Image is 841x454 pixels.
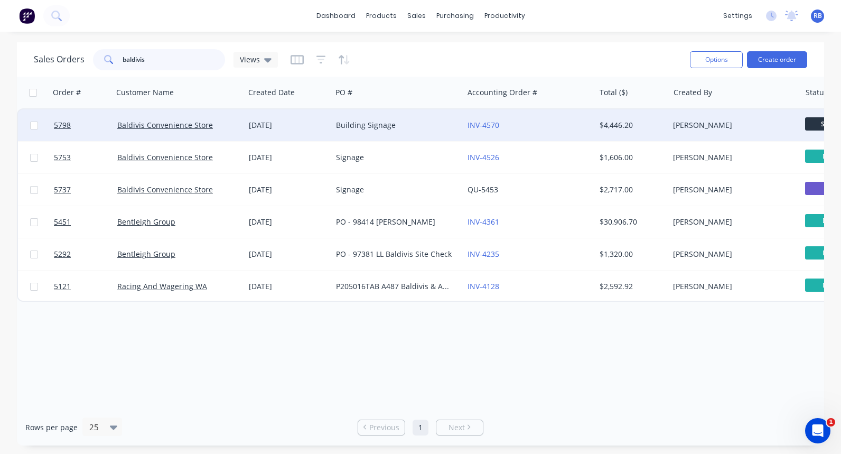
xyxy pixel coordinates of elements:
input: Search... [123,49,226,70]
div: Customer Name [116,87,174,98]
a: 5753 [54,142,117,173]
a: Bentleigh Group [117,217,175,227]
div: $30,906.70 [600,217,661,227]
a: 5451 [54,206,117,238]
a: INV-4526 [468,152,499,162]
span: 5737 [54,184,71,195]
span: 5798 [54,120,71,131]
button: Create order [747,51,807,68]
span: RB [814,11,822,21]
div: [DATE] [249,217,328,227]
div: [DATE] [249,281,328,292]
div: $1,320.00 [600,249,661,260]
div: Total ($) [600,87,628,98]
div: products [361,8,402,24]
div: purchasing [431,8,479,24]
img: Factory [19,8,35,24]
div: PO # [335,87,352,98]
a: Page 1 is your current page [413,420,428,436]
div: productivity [479,8,530,24]
div: [DATE] [249,120,328,131]
iframe: Intercom live chat [805,418,830,443]
div: [PERSON_NAME] [673,152,790,163]
div: Accounting Order # [468,87,537,98]
div: [DATE] [249,152,328,163]
a: 5292 [54,238,117,270]
div: Order # [53,87,81,98]
span: Views [240,54,260,65]
a: QU-5453 [468,184,498,194]
span: Rows per page [25,422,78,433]
div: $4,446.20 [600,120,661,131]
a: INV-4235 [468,249,499,259]
a: dashboard [311,8,361,24]
div: Created By [674,87,712,98]
button: Options [690,51,743,68]
div: Building Signage [336,120,453,131]
a: Next page [436,422,483,433]
div: [PERSON_NAME] [673,184,790,195]
div: Signage [336,152,453,163]
div: Signage [336,184,453,195]
div: Status [806,87,828,98]
div: settings [718,8,758,24]
a: INV-4570 [468,120,499,130]
span: Next [448,422,465,433]
div: PO - 97381 LL Baldivis Site Check [336,249,453,260]
span: 1 [827,418,835,427]
span: Previous [369,422,399,433]
div: $2,592.92 [600,281,661,292]
div: sales [402,8,431,24]
a: Baldivis Convenience Store [117,152,213,162]
a: Previous page [358,422,405,433]
span: 5292 [54,249,71,260]
a: 5121 [54,271,117,302]
div: PO - 98414 [PERSON_NAME] [336,217,453,227]
a: 5798 [54,109,117,141]
ul: Pagination [353,420,488,436]
a: Racing And Wagering WA [117,281,207,291]
span: 5451 [54,217,71,227]
a: 5737 [54,174,117,206]
a: Baldivis Convenience Store [117,184,213,194]
a: INV-4361 [468,217,499,227]
a: Bentleigh Group [117,249,175,259]
div: [PERSON_NAME] [673,120,790,131]
div: P205016TAB A487 Baldivis & A253 [GEOGRAPHIC_DATA] [336,281,453,292]
div: $2,717.00 [600,184,661,195]
div: [PERSON_NAME] [673,249,790,260]
div: Created Date [248,87,295,98]
a: INV-4128 [468,281,499,291]
div: $1,606.00 [600,152,661,163]
div: [PERSON_NAME] [673,281,790,292]
a: Baldivis Convenience Store [117,120,213,130]
div: [PERSON_NAME] [673,217,790,227]
span: 5121 [54,281,71,292]
h1: Sales Orders [34,54,85,64]
span: 5753 [54,152,71,163]
div: [DATE] [249,249,328,260]
div: [DATE] [249,184,328,195]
